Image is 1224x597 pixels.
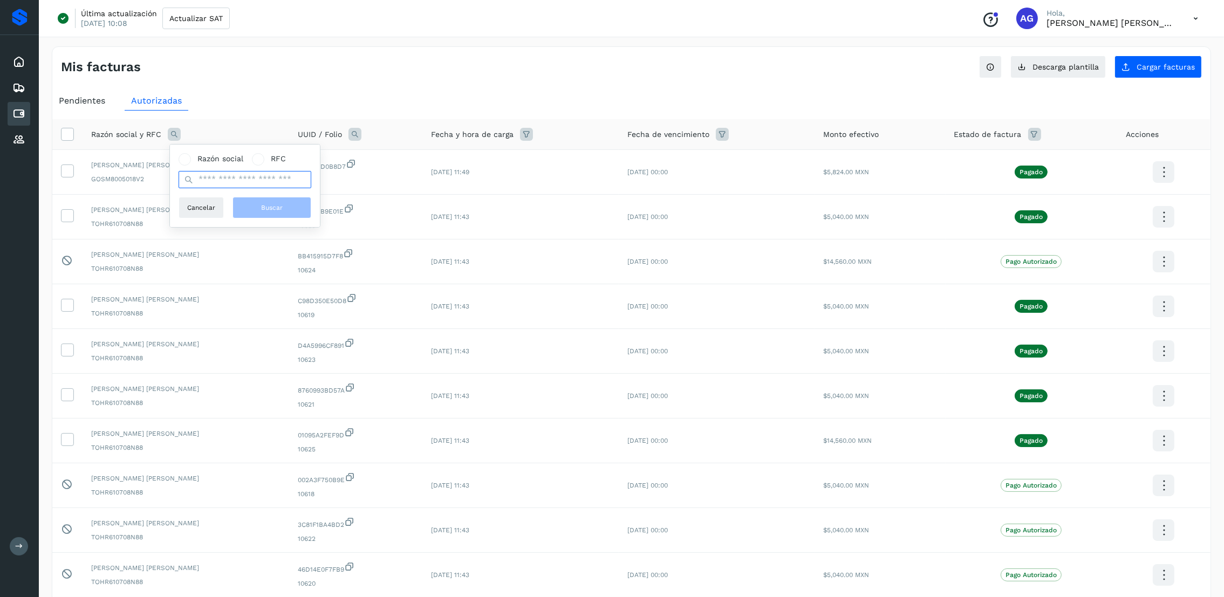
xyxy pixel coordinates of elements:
span: $5,040.00 MXN [823,526,869,534]
h4: Mis facturas [61,59,141,75]
p: Pagado [1020,392,1043,400]
p: Pago Autorizado [1006,258,1057,265]
span: Pendientes [59,95,105,106]
span: $5,040.00 MXN [823,347,869,355]
span: TOHR610708N88 [91,443,281,452]
span: [PERSON_NAME] [PERSON_NAME] [91,160,281,170]
span: Fecha de vencimiento [627,129,709,140]
span: [PERSON_NAME] [PERSON_NAME] [91,518,281,528]
span: Estado de factura [954,129,1022,140]
p: Hola, [1047,9,1176,18]
p: Pagado [1020,168,1043,176]
span: $14,560.00 MXN [823,437,872,444]
span: 46D14E0F7FB9 [298,561,414,574]
span: 10621 [298,400,414,409]
span: Descarga plantilla [1032,63,1099,71]
span: Monto efectivo [823,129,879,140]
span: [DATE] 11:43 [431,303,469,310]
span: [DATE] 00:00 [627,482,668,489]
span: [PERSON_NAME] [PERSON_NAME] [91,474,281,483]
p: Pagado [1020,437,1043,444]
span: 8760993BD57A [298,382,414,395]
span: [DATE] 11:43 [431,482,469,489]
span: 10622 [298,534,414,544]
span: TOHR610708N88 [91,308,281,318]
span: Autorizadas [131,95,182,106]
span: TOHR610708N88 [91,532,281,542]
span: 10624 [298,265,414,275]
span: TOHR610708N88 [91,353,281,363]
span: 10619 [298,310,414,320]
span: [DATE] 00:00 [627,571,668,579]
p: Última actualización [81,9,157,18]
span: [DATE] 11:43 [431,258,469,265]
button: Descarga plantilla [1010,56,1106,78]
span: 01095A2FEF9D [298,427,414,440]
span: [DATE] 11:49 [431,168,469,176]
span: 3C81F1BA4BD2 [298,517,414,530]
p: Pago Autorizado [1006,526,1057,534]
span: [DATE] 00:00 [627,303,668,310]
span: Razón social y RFC [91,129,161,140]
span: [PERSON_NAME] [PERSON_NAME] [91,339,281,349]
p: Pagado [1020,347,1043,355]
span: [DATE] 11:43 [431,392,469,400]
span: 002A3F750B9E [298,472,414,485]
span: $14,560.00 MXN [823,258,872,265]
span: TOHR610708N88 [91,264,281,273]
span: C98D350E50D8 [298,293,414,306]
span: [DATE] 00:00 [627,213,668,221]
span: 10618 [298,489,414,499]
span: D4A5996CF891 [298,338,414,351]
span: 10620 [298,579,414,588]
span: UUID / Folio [298,129,342,140]
span: [DATE] 00:00 [627,392,668,400]
span: [PERSON_NAME] [PERSON_NAME] [91,250,281,259]
span: 662704B9E01E [298,203,414,216]
span: [DATE] 00:00 [627,168,668,176]
div: Embarques [8,76,30,100]
span: TOHR610708N88 [91,577,281,587]
span: [DATE] 00:00 [627,258,668,265]
span: 9FF042D0B8D7 [298,159,414,171]
p: Pago Autorizado [1006,571,1057,579]
span: [DATE] 00:00 [627,526,668,534]
span: F F80 [298,176,414,186]
span: [PERSON_NAME] [PERSON_NAME] [91,384,281,394]
span: Acciones [1126,129,1159,140]
span: BB415915D7F8 [298,248,414,261]
span: $5,040.00 MXN [823,482,869,489]
span: [PERSON_NAME] [PERSON_NAME] [91,205,281,215]
span: [DATE] 11:43 [431,526,469,534]
span: TOHR610708N88 [91,398,281,408]
span: $5,824.00 MXN [823,168,869,176]
span: [DATE] 00:00 [627,437,668,444]
span: TOHR610708N88 [91,219,281,229]
span: Fecha y hora de carga [431,129,514,140]
span: TOHR610708N88 [91,488,281,497]
span: 10658 [298,221,414,230]
div: Proveedores [8,128,30,152]
button: Cargar facturas [1114,56,1202,78]
span: [DATE] 11:43 [431,571,469,579]
span: [PERSON_NAME] [PERSON_NAME] [91,294,281,304]
button: Actualizar SAT [162,8,230,29]
span: GOSM8005018V2 [91,174,281,184]
span: 10625 [298,444,414,454]
span: $5,040.00 MXN [823,213,869,221]
p: Pago Autorizado [1006,482,1057,489]
div: Cuentas por pagar [8,102,30,126]
span: $5,040.00 MXN [823,571,869,579]
span: [DATE] 11:43 [431,437,469,444]
span: $5,040.00 MXN [823,303,869,310]
span: [DATE] 00:00 [627,347,668,355]
span: [PERSON_NAME] [PERSON_NAME] [91,429,281,438]
span: Cargar facturas [1137,63,1195,71]
div: Inicio [8,50,30,74]
span: [DATE] 11:43 [431,347,469,355]
p: Pagado [1020,303,1043,310]
span: [PERSON_NAME] [PERSON_NAME] [91,563,281,573]
span: 10623 [298,355,414,365]
span: Actualizar SAT [169,15,223,22]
